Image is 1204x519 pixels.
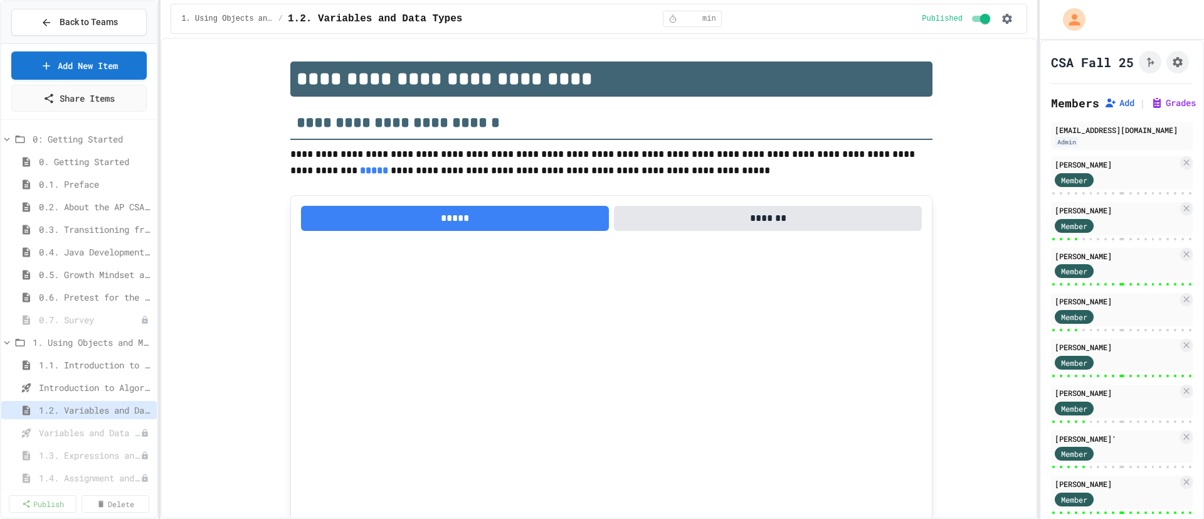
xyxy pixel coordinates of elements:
[1061,494,1087,505] span: Member
[922,11,993,26] div: Content is published and visible to students
[39,358,152,372] span: 1.1. Introduction to Algorithms, Programming, and Compilers
[39,223,152,236] span: 0.3. Transitioning from AP CSP to AP CSA
[1061,265,1087,277] span: Member
[1104,97,1134,109] button: Add
[1061,448,1087,459] span: Member
[39,426,140,439] span: Variables and Data Types - Quiz
[1051,53,1134,71] h1: CSA Fall 25
[1051,94,1099,112] h2: Members
[140,429,149,437] div: Unpublished
[39,245,152,259] span: 0.4. Java Development Environments
[1055,205,1178,216] div: [PERSON_NAME]
[288,11,462,26] span: 1.2. Variables and Data Types
[39,200,152,213] span: 0.2. About the AP CSA Exam
[1061,357,1087,368] span: Member
[33,336,152,349] span: 1. Using Objects and Methods
[82,495,149,513] a: Delete
[9,495,77,513] a: Publish
[11,85,147,112] a: Share Items
[39,449,140,462] span: 1.3. Expressions and Output [New]
[39,291,152,304] span: 0.6. Pretest for the AP CSA Exam
[1151,469,1191,506] iframe: chat widget
[39,471,140,484] span: 1.4. Assignment and Input
[1166,51,1189,73] button: Assignment Settings
[1055,433,1178,444] div: [PERSON_NAME]'
[11,51,147,80] a: Add New Item
[140,316,149,324] div: Unpublished
[39,178,152,191] span: 0.1. Preface
[922,14,963,24] span: Published
[140,474,149,483] div: Unpublished
[39,268,152,281] span: 0.5. Growth Mindset and Pair Programming
[1050,5,1089,34] div: My Account
[1055,159,1178,170] div: [PERSON_NAME]
[1061,220,1087,232] span: Member
[1055,387,1178,399] div: [PERSON_NAME]
[60,16,118,29] span: Back to Teams
[1055,137,1079,147] div: Admin
[1055,341,1178,353] div: [PERSON_NAME]
[39,404,152,417] span: 1.2. Variables and Data Types
[39,313,140,326] span: 0.7. Survey
[1055,124,1189,136] div: [EMAIL_ADDRESS][DOMAIN_NAME]
[1055,478,1178,490] div: [PERSON_NAME]
[1139,95,1146,110] span: |
[702,14,716,24] span: min
[33,132,152,146] span: 0: Getting Started
[1151,97,1196,109] button: Grades
[1055,296,1178,307] div: [PERSON_NAME]
[1061,311,1087,323] span: Member
[1139,51,1161,73] button: Click to see fork details
[11,9,147,36] button: Back to Teams
[278,14,283,24] span: /
[1061,174,1087,186] span: Member
[39,381,152,394] span: Introduction to Algorithms, Programming, and Compilers
[181,14,273,24] span: 1. Using Objects and Methods
[39,155,152,168] span: 0. Getting Started
[140,451,149,460] div: Unpublished
[1061,403,1087,414] span: Member
[1055,250,1178,262] div: [PERSON_NAME]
